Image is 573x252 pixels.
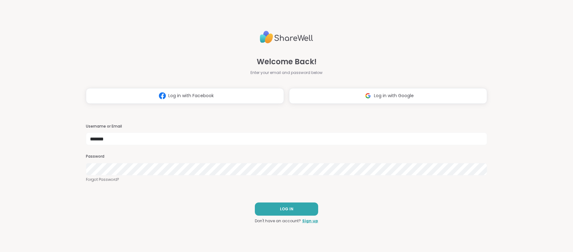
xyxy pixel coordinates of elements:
[302,218,318,224] a: Sign up
[168,92,214,99] span: Log in with Facebook
[86,124,487,129] h3: Username or Email
[280,206,293,212] span: LOG IN
[374,92,414,99] span: Log in with Google
[255,202,318,216] button: LOG IN
[86,154,487,159] h3: Password
[156,90,168,102] img: ShareWell Logomark
[257,56,317,67] span: Welcome Back!
[289,88,487,104] button: Log in with Google
[255,218,301,224] span: Don't have an account?
[250,70,323,76] span: Enter your email and password below
[86,88,284,104] button: Log in with Facebook
[86,177,487,182] a: Forgot Password?
[362,90,374,102] img: ShareWell Logomark
[260,28,313,46] img: ShareWell Logo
